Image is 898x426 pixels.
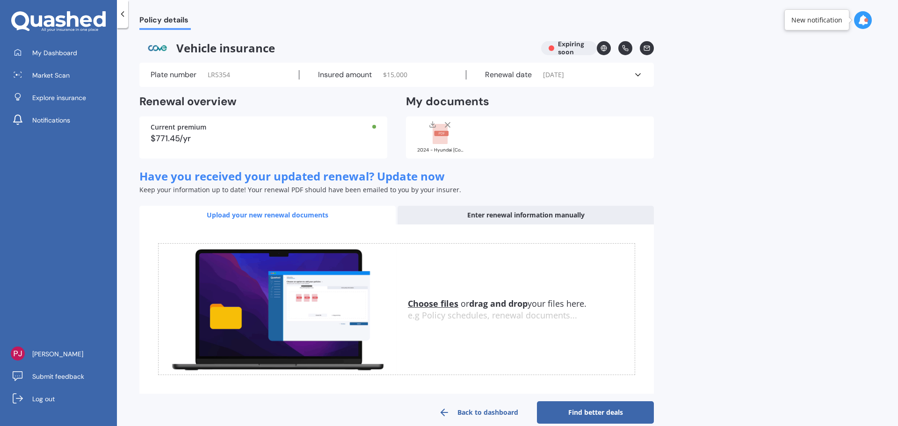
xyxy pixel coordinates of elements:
[408,298,458,309] u: Choose files
[32,394,55,404] span: Log out
[537,401,654,424] a: Find better deals
[208,70,230,79] span: LRS354
[7,43,117,62] a: My Dashboard
[139,206,396,224] div: Upload your new renewal documents
[7,345,117,363] a: [PERSON_NAME]
[139,168,445,184] span: Have you received your updated renewal? Update now
[32,71,70,80] span: Market Scan
[32,349,83,359] span: [PERSON_NAME]
[32,116,70,125] span: Notifications
[420,401,537,424] a: Back to dashboard
[139,41,176,55] img: Cove.webp
[408,298,587,309] span: or your files here.
[398,206,654,224] div: Enter renewal information manually
[318,70,372,79] label: Insured amount
[7,367,117,386] a: Submit feedback
[485,70,532,79] label: Renewal date
[32,372,84,381] span: Submit feedback
[32,48,77,58] span: My Dashboard
[7,66,117,85] a: Market Scan
[151,70,196,79] label: Plate number
[139,185,461,194] span: Keep your information up to date! Your renewal PDF should have been emailed to you by your insurer.
[408,310,635,321] div: e.g Policy schedules, renewal documents...
[469,298,528,309] b: drag and drop
[7,111,117,130] a: Notifications
[11,347,25,361] img: ACg8ocLZuf74uXCh_7SP9aNmR3JhPsmjJLh_eU4UVkKYXTR9oAMJLg=s96-c
[543,70,564,79] span: [DATE]
[417,148,464,152] div: 2024 - Hyundai [Cove].pdf
[159,244,397,375] img: upload.de96410c8ce839c3fdd5.gif
[151,124,376,130] div: Current premium
[383,70,407,79] span: $ 15,000
[7,88,117,107] a: Explore insurance
[32,93,86,102] span: Explore insurance
[151,134,376,143] div: $771.45/yr
[7,390,117,408] a: Log out
[139,15,191,28] span: Policy details
[139,41,534,55] span: Vehicle insurance
[406,94,489,109] h2: My documents
[791,15,842,25] div: New notification
[139,94,387,109] h2: Renewal overview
